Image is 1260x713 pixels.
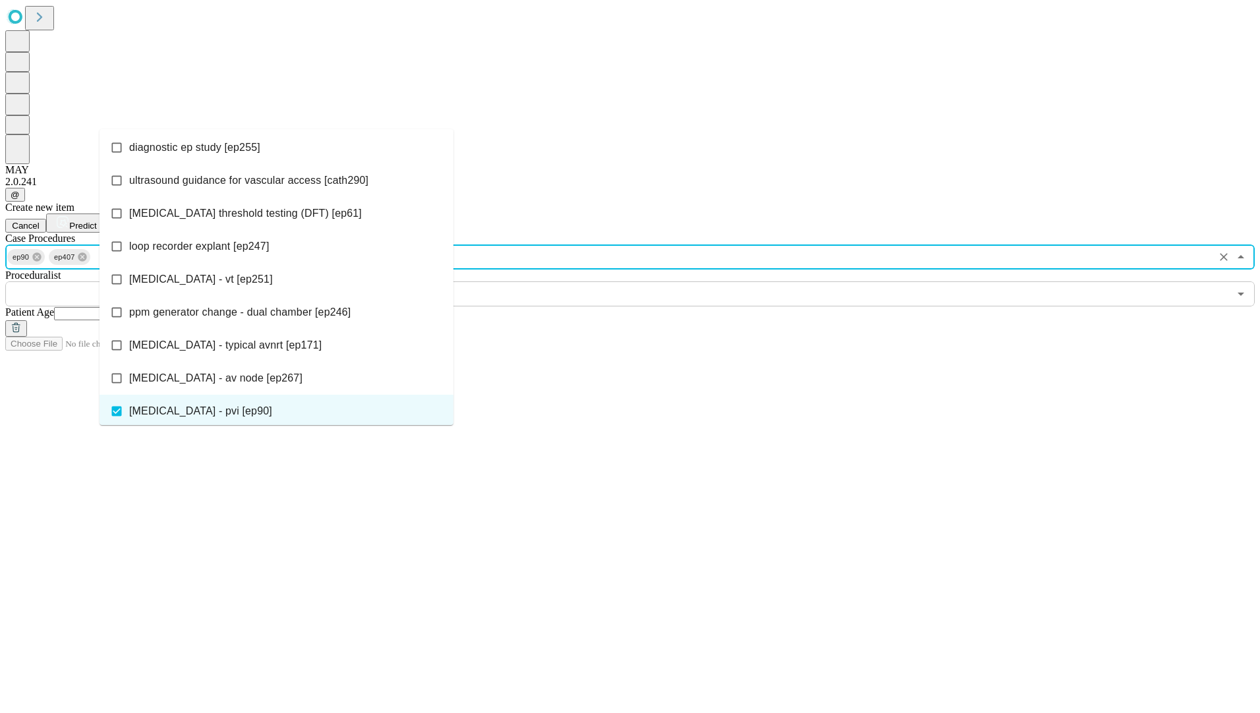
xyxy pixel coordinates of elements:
[49,249,90,265] div: ep407
[1232,248,1250,266] button: Close
[1232,285,1250,303] button: Open
[46,214,107,233] button: Predict
[1215,248,1233,266] button: Clear
[11,190,20,200] span: @
[5,219,46,233] button: Cancel
[129,173,368,188] span: ultrasound guidance for vascular access [cath290]
[69,221,96,231] span: Predict
[129,140,260,156] span: diagnostic ep study [ep255]
[5,202,74,213] span: Create new item
[12,221,40,231] span: Cancel
[5,164,1255,176] div: MAY
[7,249,45,265] div: ep90
[5,188,25,202] button: @
[129,370,302,386] span: [MEDICAL_DATA] - av node [ep267]
[129,304,351,320] span: ppm generator change - dual chamber [ep246]
[5,306,54,318] span: Patient Age
[129,403,272,419] span: [MEDICAL_DATA] - pvi [ep90]
[129,337,322,353] span: [MEDICAL_DATA] - typical avnrt [ep171]
[7,250,34,265] span: ep90
[129,271,273,287] span: [MEDICAL_DATA] - vt [ep251]
[5,270,61,281] span: Proceduralist
[5,176,1255,188] div: 2.0.241
[5,233,75,244] span: Scheduled Procedure
[129,239,270,254] span: loop recorder explant [ep247]
[129,206,362,221] span: [MEDICAL_DATA] threshold testing (DFT) [ep61]
[49,250,80,265] span: ep407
